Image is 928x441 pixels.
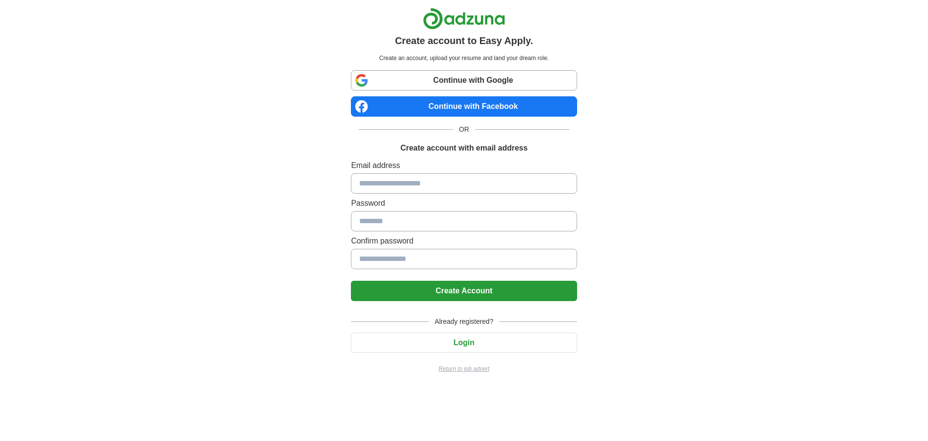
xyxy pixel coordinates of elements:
a: Continue with Google [351,70,577,91]
a: Continue with Facebook [351,96,577,117]
label: Confirm password [351,235,577,247]
h1: Create account with email address [400,142,527,154]
a: Login [351,338,577,347]
label: Password [351,198,577,209]
label: Email address [351,160,577,171]
span: Already registered? [429,317,499,327]
p: Create an account, upload your resume and land your dream role. [353,54,575,62]
img: Adzuna logo [423,8,505,30]
a: Return to job advert [351,365,577,373]
button: Create Account [351,281,577,301]
button: Login [351,333,577,353]
h1: Create account to Easy Apply. [395,33,533,48]
span: OR [453,124,475,135]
